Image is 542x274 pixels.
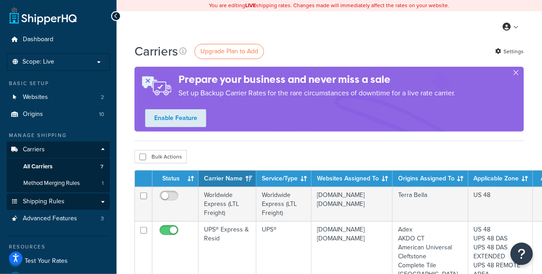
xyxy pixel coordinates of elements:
[9,7,77,25] a: ShipperHQ Home
[152,171,199,187] th: Status: activate to sort column ascending
[468,187,533,221] td: US 48
[7,132,110,139] div: Manage Shipping
[145,109,206,127] a: Enable Feature
[7,106,110,123] li: Origins
[23,36,53,43] span: Dashboard
[102,180,104,187] span: 1
[100,163,104,171] span: 7
[23,94,48,101] span: Websites
[200,47,258,56] span: Upgrade Plan to Add
[23,215,77,223] span: Advanced Features
[199,187,256,221] td: Worldwide Express (LTL Freight)
[23,111,43,118] span: Origins
[7,106,110,123] a: Origins 10
[134,150,187,163] button: Bulk Actions
[7,141,110,193] li: Carriers
[7,31,110,48] a: Dashboard
[7,158,110,175] a: All Carriers 7
[312,171,393,187] th: Websites Assigned To: activate to sort column ascending
[393,171,468,187] th: Origins Assigned To: activate to sort column ascending
[25,257,68,265] span: Test Your Rates
[7,89,110,106] a: Websites 2
[7,141,110,158] a: Carriers
[23,198,65,205] span: Shipping Rules
[23,180,80,187] span: Method Merging Rules
[7,210,110,227] li: Advanced Features
[496,45,524,58] a: Settings
[7,253,110,269] a: Test Your Rates
[23,146,45,154] span: Carriers
[178,72,455,87] h4: Prepare your business and never miss a sale
[256,171,312,187] th: Service/Type: activate to sort column ascending
[101,94,104,101] span: 2
[312,187,393,221] td: [DOMAIN_NAME] [DOMAIN_NAME]
[246,1,256,9] b: LIVE
[7,89,110,106] li: Websites
[178,87,455,99] p: Set up Backup Carrier Rates for the rare circumstances of downtime for a live rate carrier.
[7,80,110,87] div: Basic Setup
[7,175,110,192] a: Method Merging Rules 1
[23,163,52,171] span: All Carriers
[199,171,256,187] th: Carrier Name: activate to sort column ascending
[468,171,533,187] th: Applicable Zone: activate to sort column ascending
[393,187,468,221] td: Terra Bella
[7,158,110,175] li: All Carriers
[101,215,104,223] span: 3
[511,243,533,265] button: Open Resource Center
[134,43,178,60] h1: Carriers
[7,175,110,192] li: Method Merging Rules
[7,243,110,251] div: Resources
[256,187,312,221] td: Worldwide Express (LTL Freight)
[195,44,264,59] a: Upgrade Plan to Add
[99,111,104,118] span: 10
[134,67,178,105] img: ad-rules-rateshop-fe6ec290ccb7230408bd80ed9643f0289d75e0ffd9eb532fc0e269fcd187b520.png
[7,193,110,210] a: Shipping Rules
[7,210,110,227] a: Advanced Features 3
[22,58,54,66] span: Scope: Live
